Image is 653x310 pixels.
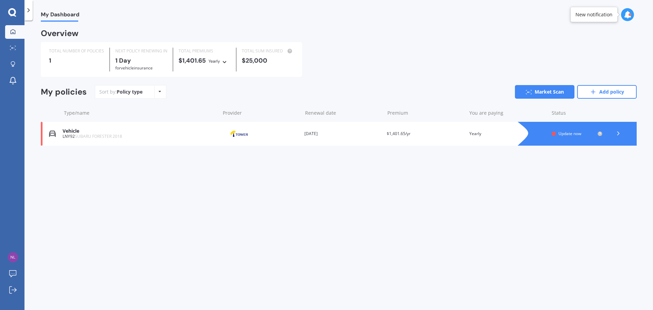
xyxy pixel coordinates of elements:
[115,56,131,65] b: 1 Day
[387,131,411,136] span: $1,401.65/yr
[75,133,122,139] span: SUBARU FORESTER 2018
[99,88,143,95] div: Sort by:
[304,130,381,137] div: [DATE]
[558,131,581,136] span: Update now
[115,48,167,54] div: NEXT POLICY RENEWING IN
[117,88,143,95] div: Policy type
[49,130,56,137] img: Vehicle
[469,110,546,116] div: You are paying
[242,48,294,54] div: TOTAL SUM INSURED
[8,252,18,262] img: 2cc86b1d09ce91bbe3b26b55d168f56a
[179,57,231,65] div: $1,401.65
[115,65,153,71] span: for Vehicle insurance
[41,87,87,97] div: My policies
[469,130,546,137] div: Yearly
[223,110,300,116] div: Provider
[49,48,104,54] div: TOTAL NUMBER OF POLICIES
[63,134,217,139] div: LNY92
[575,11,613,18] div: New notification
[242,57,294,64] div: $25,000
[63,128,217,134] div: Vehicle
[49,57,104,64] div: 1
[179,48,231,54] div: TOTAL PREMIUMS
[208,58,220,65] div: Yearly
[387,110,464,116] div: Premium
[41,11,79,20] span: My Dashboard
[64,110,217,116] div: Type/name
[305,110,382,116] div: Renewal date
[515,85,574,99] a: Market Scan
[552,110,603,116] div: Status
[577,85,637,99] a: Add policy
[222,127,256,140] img: Tower
[41,30,79,37] div: Overview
